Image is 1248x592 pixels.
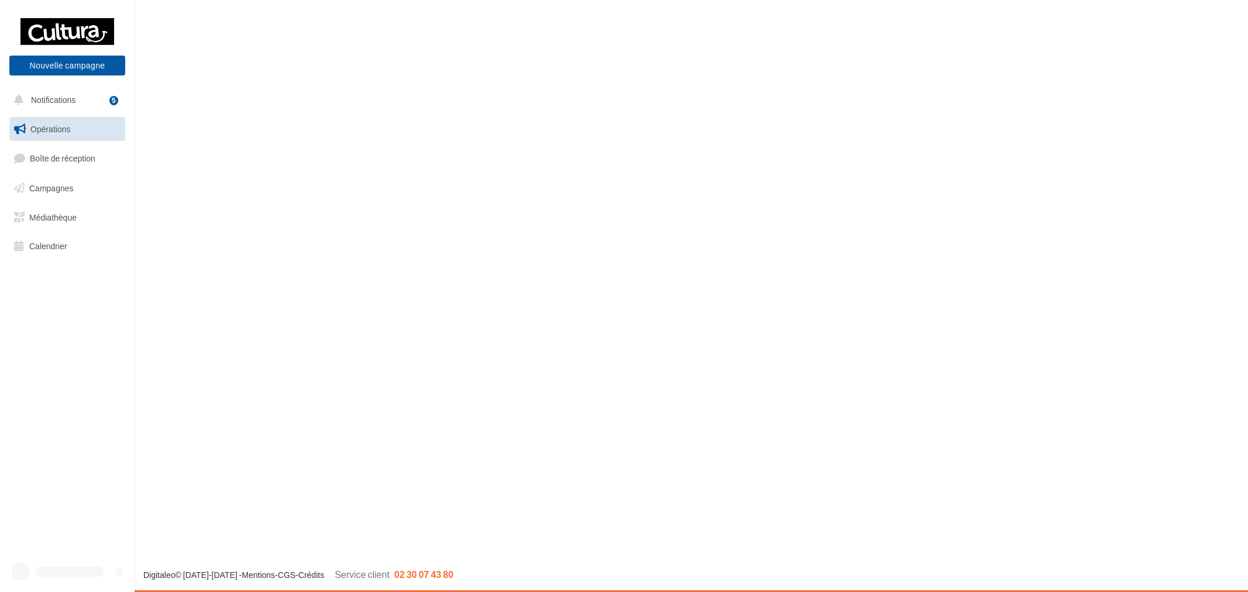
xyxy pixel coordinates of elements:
[242,570,275,580] a: Mentions
[109,96,118,105] div: 5
[29,183,74,193] span: Campagnes
[143,570,453,580] span: © [DATE]-[DATE] - - -
[29,212,77,222] span: Médiathèque
[30,153,95,163] span: Boîte de réception
[7,117,128,142] a: Opérations
[7,205,128,230] a: Médiathèque
[31,95,75,105] span: Notifications
[9,56,125,75] button: Nouvelle campagne
[7,234,128,259] a: Calendrier
[394,569,453,580] span: 02 30 07 43 80
[7,88,123,112] button: Notifications 5
[29,241,67,251] span: Calendrier
[278,570,295,580] a: CGS
[335,569,390,580] span: Service client
[7,176,128,201] a: Campagnes
[30,124,70,134] span: Opérations
[7,146,128,171] a: Boîte de réception
[143,570,175,580] a: Digitaleo
[298,570,324,580] a: Crédits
